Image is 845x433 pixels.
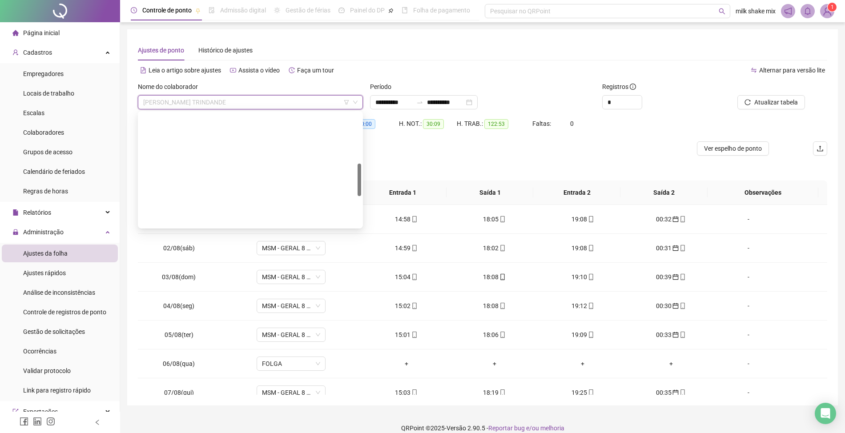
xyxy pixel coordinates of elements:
span: bell [804,7,812,15]
div: + [369,359,443,369]
button: Ver espelho de ponto [697,141,769,156]
span: mobile [410,274,418,280]
div: - [722,388,775,397]
div: 18:06 [458,330,531,340]
span: Relatórios [23,209,51,216]
span: mobile [587,389,594,396]
div: - [722,359,775,369]
span: mobile [410,303,418,309]
span: Faltas: [532,120,552,127]
span: 02/08(sáb) [163,245,195,252]
span: lock [12,229,19,235]
span: swap [751,67,757,73]
th: Observações [708,180,818,205]
div: - [722,301,775,311]
span: Leia o artigo sobre ajustes [149,67,221,74]
span: Controle de registros de ponto [23,309,106,316]
span: pushpin [388,8,394,13]
span: facebook [20,417,28,426]
span: clock-circle [131,7,137,13]
span: 04/08(seg) [163,302,194,309]
span: user-add [12,49,19,56]
div: - [722,272,775,282]
span: Validar protocolo [23,367,71,374]
span: book [402,7,408,13]
span: Versão [447,425,466,432]
span: MSM - GERAL 8 HORAS [262,328,320,341]
div: 18:05 [458,214,531,224]
span: down [353,100,358,105]
div: 19:25 [546,388,620,397]
span: Página inicial [23,29,60,36]
span: Registros [602,82,636,92]
span: calendar [672,303,679,309]
span: mobile [410,332,418,338]
span: Observações [715,188,811,197]
th: Saída 1 [447,180,534,205]
span: mobile [679,245,686,251]
img: 12208 [821,4,834,18]
div: 00:31 [634,243,708,253]
div: + [546,359,620,369]
span: sun [274,7,280,13]
span: mobile [410,245,418,251]
div: + [634,359,708,369]
div: 15:04 [369,272,443,282]
div: 14:58 [369,214,443,224]
span: mobile [679,216,686,222]
span: swap-right [416,99,423,106]
span: mobile [499,332,506,338]
span: home [12,30,19,36]
span: Folha de pagamento [413,7,470,14]
span: Administração [23,229,64,236]
span: reload [744,99,751,105]
div: 18:08 [458,301,531,311]
span: file-done [209,7,215,13]
span: Análise de inconsistências [23,289,95,296]
span: 03/08(dom) [162,273,196,281]
span: Ver espelho de ponto [704,144,762,153]
span: Empregadores [23,70,64,77]
div: 18:08 [458,272,531,282]
span: PALOMA DA SILVA TRINDANDE [143,96,358,109]
div: 19:08 [546,243,620,253]
span: Exportações [23,408,58,415]
div: - [722,214,775,224]
div: 14:59 [369,243,443,253]
div: 00:33 [634,330,708,340]
span: calendar [672,274,679,280]
span: calendar [672,216,679,222]
span: mobile [587,332,594,338]
div: HE 3: [342,119,399,129]
div: 18:19 [458,388,531,397]
span: export [12,409,19,415]
span: mobile [587,274,594,280]
span: Admissão digital [220,7,266,14]
span: mobile [679,332,686,338]
span: 1 [831,4,834,10]
div: Open Intercom Messenger [815,403,836,424]
span: Cadastros [23,49,52,56]
span: mobile [499,389,506,396]
span: info-circle [630,84,636,90]
span: linkedin [33,417,42,426]
span: mobile [679,389,686,396]
div: 00:32 [634,214,708,224]
span: filter [344,100,349,105]
div: 00:35 [634,388,708,397]
span: calendar [672,245,679,251]
label: Período [370,82,397,92]
sup: Atualize o seu contato no menu Meus Dados [828,3,837,12]
span: file-text [140,67,146,73]
span: notification [784,7,792,15]
span: Reportar bug e/ou melhoria [488,425,564,432]
span: Ocorrências [23,348,56,355]
div: - [722,330,775,340]
span: mobile [410,389,418,396]
span: mobile [679,303,686,309]
span: left [94,419,101,425]
span: Histórico de ajustes [198,47,253,54]
span: MSM - GERAL 8 HORAS [262,270,320,284]
span: mobile [499,245,506,251]
span: Faça um tour [297,67,334,74]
